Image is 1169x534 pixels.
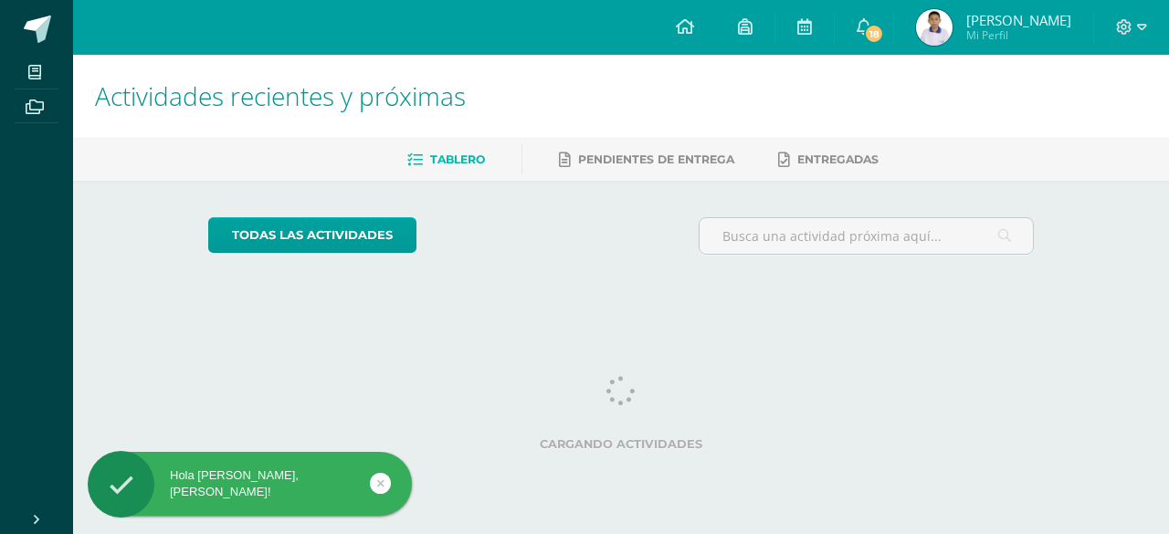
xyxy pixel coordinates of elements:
a: Pendientes de entrega [559,145,734,174]
label: Cargando actividades [208,437,1035,451]
input: Busca una actividad próxima aquí... [700,218,1034,254]
a: Tablero [407,145,485,174]
img: f744530e5b744501f7e437652c11f14e.png [916,9,953,46]
span: [PERSON_NAME] [966,11,1071,29]
div: Hola [PERSON_NAME], [PERSON_NAME]! [88,467,412,500]
a: todas las Actividades [208,217,416,253]
span: Tablero [430,152,485,166]
span: Mi Perfil [966,27,1071,43]
a: Entregadas [778,145,879,174]
span: Entregadas [797,152,879,166]
span: Actividades recientes y próximas [95,79,466,113]
span: 18 [864,24,884,44]
span: Pendientes de entrega [578,152,734,166]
